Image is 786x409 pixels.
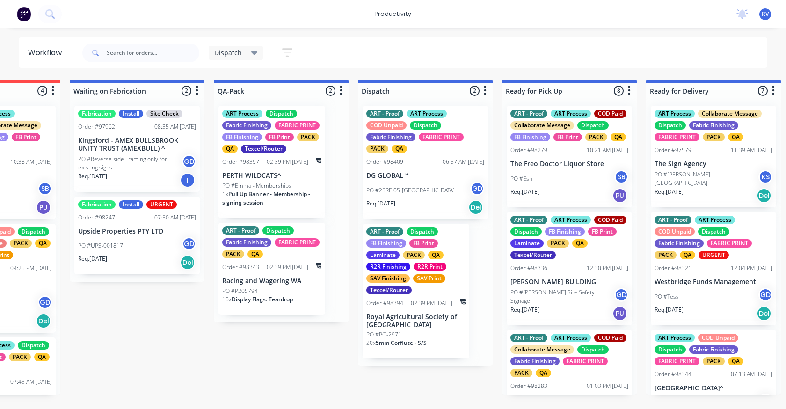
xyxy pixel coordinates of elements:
div: Install [119,200,143,209]
div: Dispatch [510,227,542,236]
div: QA [728,133,743,141]
div: Del [757,306,771,321]
div: FabricationInstallSite CheckOrder #9796208:35 AM [DATE]Kingsford - AMEX BULLSBROOK UNITY TRUST (A... [74,106,200,192]
div: ART ProcessDispatchFabric FinishingFABRIC PRINTFB FinishingFB PrintPACKQATexcel/RouterOrder #9839... [218,106,325,218]
div: COD Unpaid [698,334,738,342]
p: PO #Emma - Memberships [222,182,291,190]
div: Install [119,110,143,118]
div: ART - Proof [366,110,403,118]
div: URGENT [699,251,729,259]
div: ART - Proof [510,334,547,342]
div: 06:57 AM [DATE] [443,158,484,166]
p: PO #Eshi [510,175,534,183]
span: RV [762,10,769,18]
div: COD Unpaid [655,227,695,236]
div: Dispatch [698,227,729,236]
p: Racing and Wagering WA [222,277,321,285]
div: 11:39 AM [DATE] [731,146,772,154]
div: PU [36,200,51,215]
div: FB Finishing [366,239,406,248]
div: 04:25 PM [DATE] [10,264,52,272]
div: GD [38,295,52,309]
div: PACK [366,145,388,153]
div: Laminate [510,239,544,248]
div: ART - ProofART ProcessCOD UnpaidDispatchFabric FinishingFABRIC PRINTPACKQAURGENTOrder #9832112:04... [651,212,776,325]
div: Collaborate Message [510,345,574,354]
p: Req. [DATE] [655,188,684,196]
div: 08:35 AM [DATE] [154,123,196,131]
div: 02:39 PM [DATE] [411,299,452,307]
div: Collaborate Message [698,110,762,118]
div: COD Paid [594,334,626,342]
div: SB [614,170,628,184]
div: R2R Print [414,263,446,271]
div: ART Process [551,216,591,224]
div: QA [34,353,50,361]
div: Order #97962 [78,123,115,131]
p: Req. [DATE] [78,255,107,263]
div: Dispatch [18,227,49,236]
div: Fabrication [78,110,116,118]
input: Search for orders... [107,44,199,62]
div: Order #98343 [222,263,259,271]
p: The Freo Doctor Liquor Store [510,160,628,168]
div: Fabric Finishing [222,238,271,247]
div: Dispatch [577,121,609,130]
div: FB Finishing [222,133,262,141]
div: Texcel/Router [241,145,286,153]
div: COD Paid [594,110,626,118]
div: Dispatch [655,345,686,354]
div: Order #98397 [222,158,259,166]
p: PO #25REI05-[GEOGRAPHIC_DATA] [366,186,455,195]
p: PO #UPS-001817 [78,241,123,250]
div: Texcel/Router [510,251,556,259]
div: 01:03 PM [DATE] [587,382,628,390]
div: QA [572,239,588,248]
div: GD [614,288,628,302]
div: 10:38 AM [DATE] [10,158,52,166]
div: 07:43 AM [DATE] [10,378,52,386]
img: Factory [17,7,31,21]
div: R2R Finishing [366,263,410,271]
div: Del [757,188,771,203]
div: Order #98283 [510,382,547,390]
div: I [180,173,195,188]
div: FABRIC PRINT [419,133,464,141]
div: ART - ProofDispatchFB FinishingFB PrintLaminatePACKQAR2R FinishingR2R PrintSAV FinishingSAV Print... [363,224,469,359]
div: ART Process [551,110,591,118]
p: PO #[PERSON_NAME] Site Safety Signage [510,288,614,305]
div: 10:21 AM [DATE] [587,146,628,154]
p: Req. [DATE] [78,172,107,181]
div: QA [536,369,551,377]
span: 5mm Corflute - S/S [376,339,427,347]
div: ART - Proof [510,216,547,224]
div: FB Print [409,239,438,248]
div: PU [612,306,627,321]
p: PO #[PERSON_NAME][GEOGRAPHIC_DATA] [655,170,758,187]
div: COD Unpaid [366,121,407,130]
p: PERTH WILDCATS^ [222,172,321,180]
div: Collaborate Message [510,121,574,130]
p: [PERSON_NAME] BUILDING [510,278,628,286]
div: ART Process [551,334,591,342]
div: 02:39 PM [DATE] [267,158,308,166]
p: DG GLOBAL * [366,172,484,180]
div: Fabric Finishing [510,357,560,365]
p: PO #P205794 [222,287,258,295]
div: PACK [403,251,425,259]
div: ART Process [407,110,447,118]
div: Order #98247 [78,213,115,222]
div: GD [470,182,484,196]
div: Dispatch [266,110,297,118]
div: FB Finishing [510,133,550,141]
div: Laminate [366,251,400,259]
div: 12:30 PM [DATE] [587,264,628,272]
div: GD [758,288,772,302]
p: Req. [DATE] [510,188,539,196]
p: Royal Agricultural Society of [GEOGRAPHIC_DATA] [366,313,466,329]
div: ART Process [222,110,262,118]
div: FABRIC PRINT [655,357,699,365]
div: GD [182,154,196,168]
div: Del [36,314,51,329]
p: Upside Properties PTY LTD [78,227,196,235]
